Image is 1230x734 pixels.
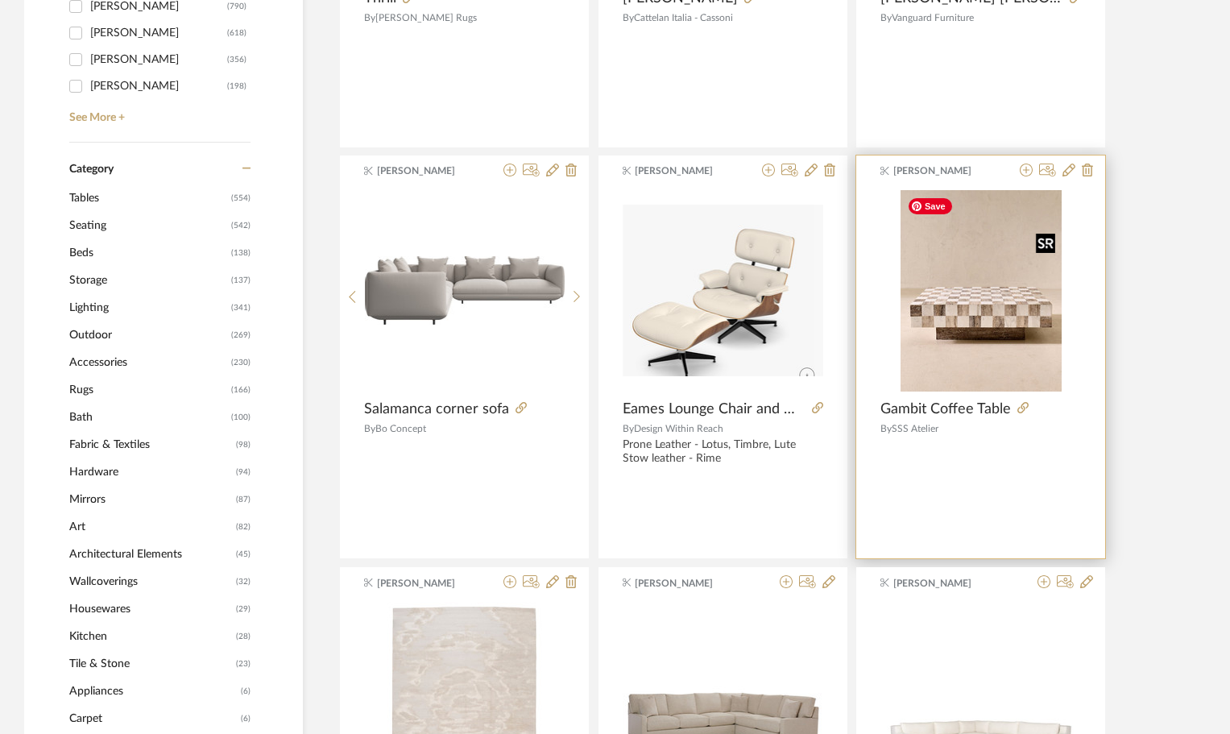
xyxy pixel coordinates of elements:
[69,595,232,623] span: Housewares
[892,13,974,23] span: Vanguard Furniture
[623,438,823,466] div: Prone Leather - Lotus, Timbre, Lute Stow leather - Rime
[231,267,251,293] span: (137)
[69,650,232,678] span: Tile & Stone
[69,568,232,595] span: Wallcoverings
[69,321,227,349] span: Outdoor
[231,350,251,375] span: (230)
[69,458,232,486] span: Hardware
[241,706,251,732] span: (6)
[69,163,114,176] span: Category
[69,431,232,458] span: Fabric & Textiles
[893,164,995,178] span: [PERSON_NAME]
[90,20,227,46] div: [PERSON_NAME]
[231,295,251,321] span: (341)
[231,213,251,238] span: (542)
[65,99,251,125] a: See More +
[231,404,251,430] span: (100)
[892,424,938,433] span: SSS Atelier
[236,432,251,458] span: (98)
[909,198,952,214] span: Save
[880,424,892,433] span: By
[634,13,733,23] span: Cattelan Italia - Cassoni
[227,20,246,46] div: (618)
[231,322,251,348] span: (269)
[90,73,227,99] div: [PERSON_NAME]
[227,73,246,99] div: (198)
[236,541,251,567] span: (45)
[231,240,251,266] span: (138)
[227,47,246,73] div: (356)
[623,424,634,433] span: By
[623,190,823,392] div: 0
[365,256,565,324] img: Salamanca corner sofa
[69,294,227,321] span: Lighting
[634,424,723,433] span: Design Within Reach
[69,404,227,431] span: Bath
[880,400,1011,418] span: Gambit Coffee Table
[241,678,251,704] span: (6)
[69,376,227,404] span: Rugs
[69,623,232,650] span: Kitchen
[69,267,227,294] span: Storage
[375,13,477,23] span: [PERSON_NAME] Rugs
[69,678,237,705] span: Appliances
[377,576,478,591] span: [PERSON_NAME]
[623,13,634,23] span: By
[236,624,251,649] span: (28)
[236,569,251,595] span: (32)
[236,487,251,512] span: (87)
[236,596,251,622] span: (29)
[69,705,237,732] span: Carpet
[364,400,509,418] span: Salamanca corner sofa
[69,212,227,239] span: Seating
[623,205,823,375] img: Eames Lounge Chair and Ottoman
[69,185,227,212] span: Tables
[236,459,251,485] span: (94)
[69,486,232,513] span: Mirrors
[231,185,251,211] span: (554)
[880,190,1081,392] div: 0
[365,190,565,392] div: 0
[364,424,375,433] span: By
[69,541,232,568] span: Architectural Elements
[893,576,995,591] span: [PERSON_NAME]
[635,576,736,591] span: [PERSON_NAME]
[236,651,251,677] span: (23)
[90,47,227,73] div: [PERSON_NAME]
[364,13,375,23] span: By
[623,400,806,418] span: Eames Lounge Chair and Ottoman
[69,239,227,267] span: Beds
[69,349,227,376] span: Accessories
[377,164,478,178] span: [PERSON_NAME]
[236,514,251,540] span: (82)
[375,424,426,433] span: Bo Concept
[635,164,736,178] span: [PERSON_NAME]
[69,513,232,541] span: Art
[880,13,892,23] span: By
[901,190,1062,392] img: Gambit Coffee Table
[231,377,251,403] span: (166)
